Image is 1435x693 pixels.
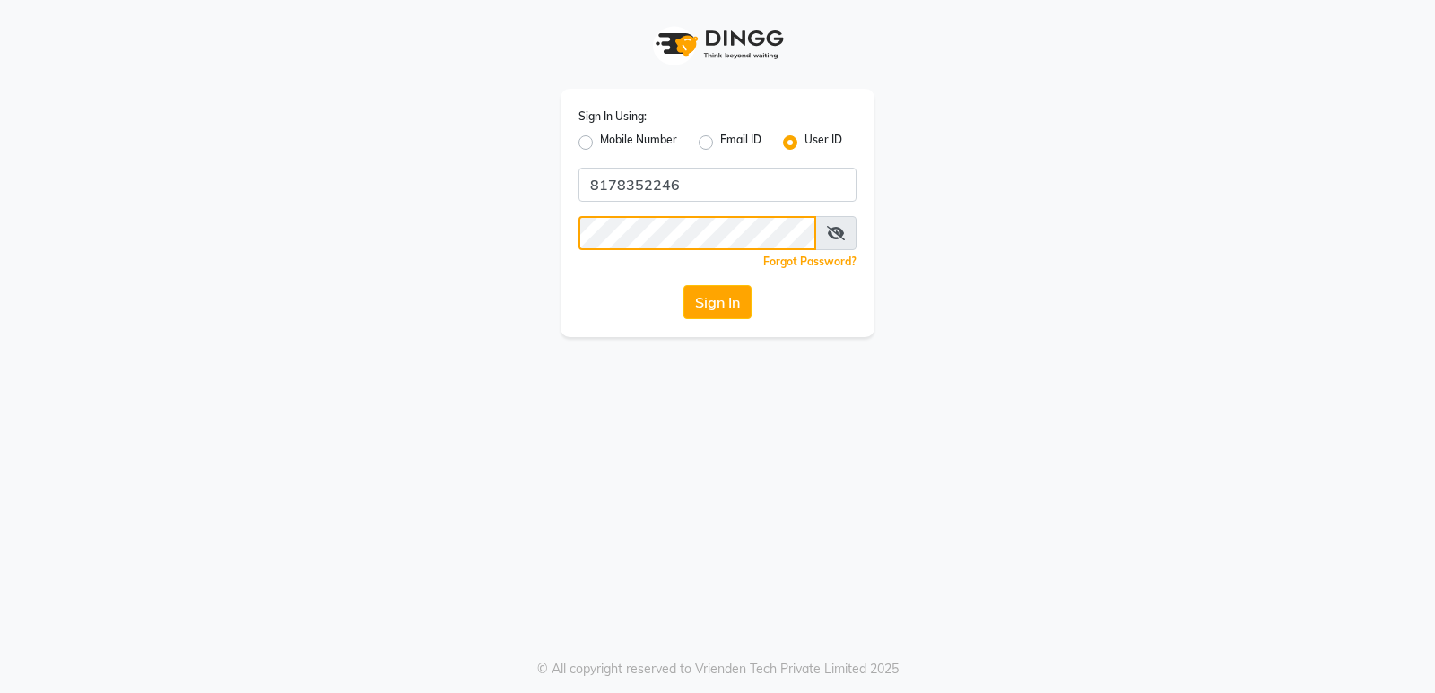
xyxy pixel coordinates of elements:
img: logo1.svg [646,18,789,71]
button: Sign In [683,285,752,319]
input: Username [578,168,857,202]
a: Forgot Password? [763,255,857,268]
label: Mobile Number [600,132,677,153]
input: Username [578,216,816,250]
label: Email ID [720,132,761,153]
label: Sign In Using: [578,108,647,125]
label: User ID [804,132,842,153]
